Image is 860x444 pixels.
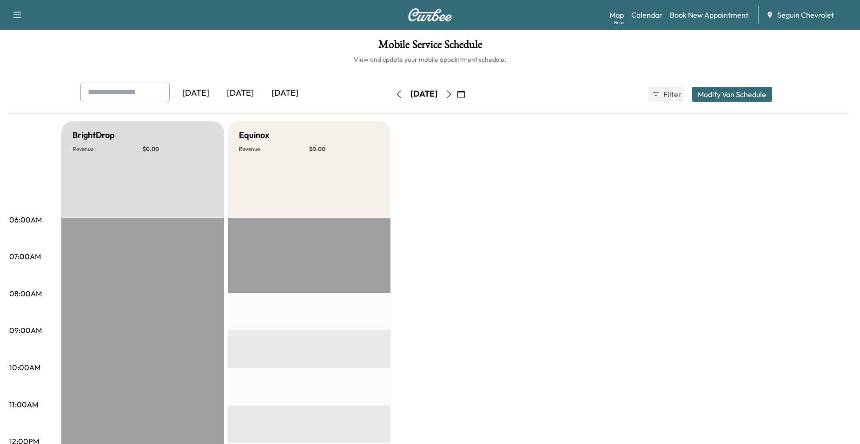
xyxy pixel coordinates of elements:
[73,145,143,153] p: Revenue
[9,288,42,299] p: 08:00AM
[663,89,680,100] span: Filter
[143,145,213,153] p: $ 0.00
[239,145,309,153] p: Revenue
[670,9,748,20] a: Book New Appointment
[173,83,218,104] div: [DATE]
[218,83,263,104] div: [DATE]
[692,87,772,102] button: Modify Van Schedule
[9,362,40,373] p: 10:00AM
[9,214,42,225] p: 06:00AM
[614,19,624,26] div: Beta
[239,129,269,142] h5: Equinox
[410,88,437,100] div: [DATE]
[9,399,38,410] p: 11:00AM
[9,325,42,336] p: 09:00AM
[309,145,379,153] p: $ 0.00
[9,251,41,262] p: 07:00AM
[609,9,624,20] a: MapBeta
[9,55,851,64] h6: View and update your mobile appointment schedule.
[263,83,307,104] div: [DATE]
[9,39,851,55] h1: Mobile Service Schedule
[408,8,452,21] img: Curbee Logo
[73,129,115,142] h5: BrightDrop
[648,87,684,102] button: Filter
[631,9,662,20] a: Calendar
[777,9,834,20] span: Seguin Chevrolet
